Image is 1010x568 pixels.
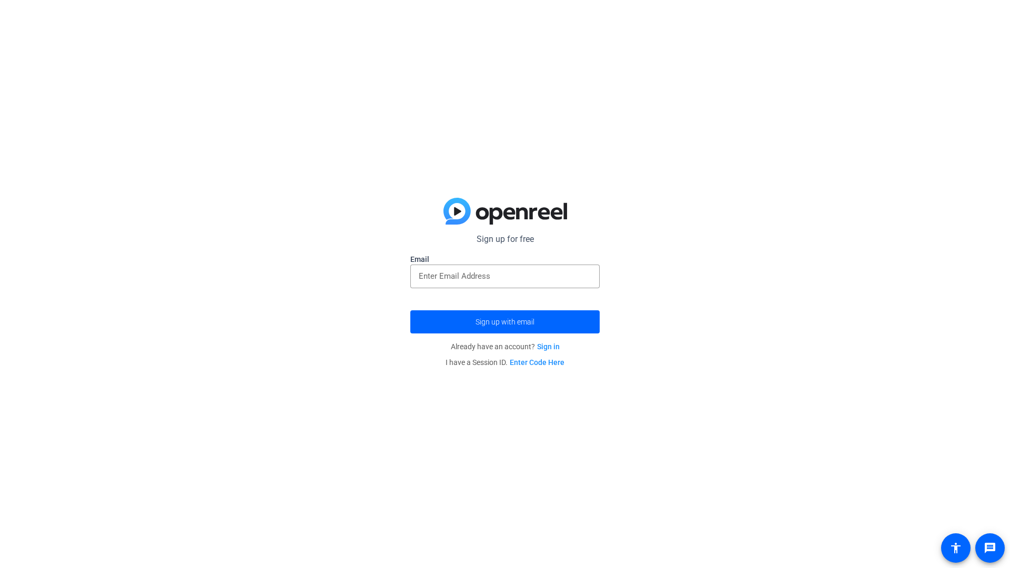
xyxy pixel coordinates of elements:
span: Already have an account? [451,342,560,351]
a: Sign in [537,342,560,351]
p: Sign up for free [410,233,600,246]
label: Email [410,254,600,265]
mat-icon: accessibility [950,542,962,554]
a: Enter Code Here [510,358,564,367]
mat-icon: message [984,542,996,554]
input: Enter Email Address [419,270,591,282]
img: blue-gradient.svg [443,198,567,225]
button: Sign up with email [410,310,600,333]
span: I have a Session ID. [446,358,564,367]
